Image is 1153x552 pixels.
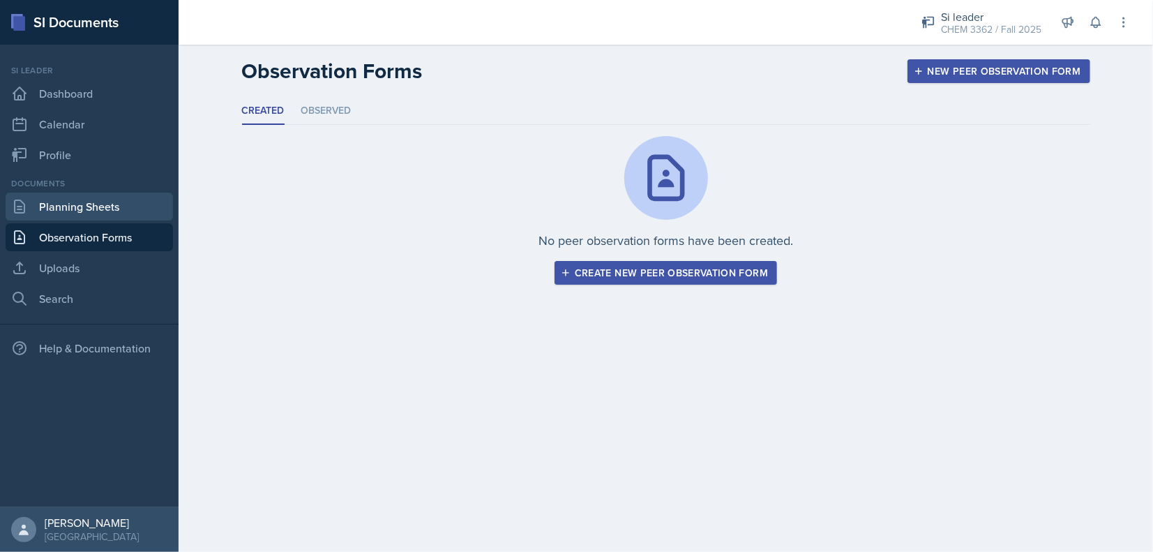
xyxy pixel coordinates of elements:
div: CHEM 3362 / Fall 2025 [941,22,1041,37]
a: Dashboard [6,80,173,107]
div: Si leader [6,64,173,77]
li: Observed [301,98,352,125]
a: Planning Sheets [6,193,173,221]
div: [GEOGRAPHIC_DATA] [45,530,139,544]
a: Profile [6,141,173,169]
div: Help & Documentation [6,334,173,362]
a: Calendar [6,110,173,138]
a: Search [6,285,173,313]
p: No peer observation forms have been created. [538,231,793,250]
li: Created [242,98,285,125]
div: New Peer Observation Form [917,66,1081,77]
div: Documents [6,177,173,190]
div: [PERSON_NAME] [45,516,139,530]
div: Si leader [941,8,1041,25]
div: Create new peer observation form [564,267,768,278]
button: New Peer Observation Form [907,59,1090,83]
h2: Observation Forms [242,59,423,84]
a: Observation Forms [6,223,173,251]
a: Uploads [6,254,173,282]
button: Create new peer observation form [555,261,777,285]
